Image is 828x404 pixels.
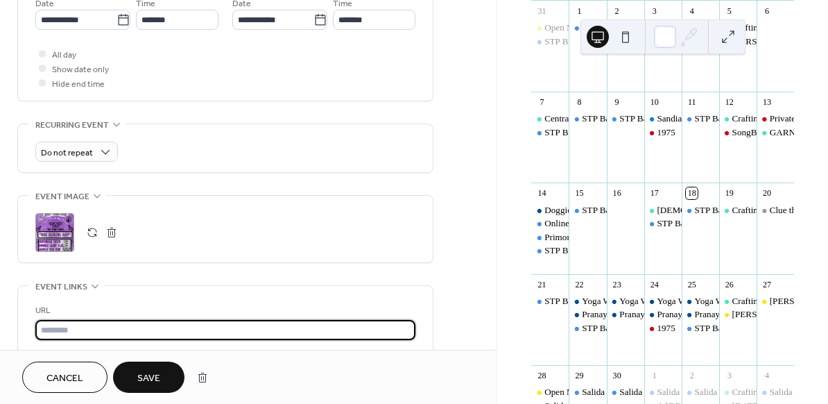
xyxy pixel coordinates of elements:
div: 11 [686,96,698,108]
span: Hide end time [52,77,105,92]
div: Online Silent Auction for Campout for the cause ends [544,217,741,230]
div: Crafting Circle [719,204,757,217]
div: 2 [611,5,623,17]
div: 30 [611,370,623,382]
div: 4 [761,370,773,382]
div: Salida Theatre Project Rehearsal [619,386,739,398]
div: Central Colorado Humanist [531,112,569,125]
div: 17 [648,187,660,199]
div: Crafting Circle [732,295,787,308]
div: Yoga Workshop with [PERSON_NAME] [619,295,771,308]
div: 2 [686,370,698,382]
div: STP Baby with the bath water rehearsals [582,322,730,335]
div: 13 [761,96,773,108]
div: Crafting Circle [719,386,757,398]
span: Recurring event [35,118,109,133]
div: Private rehearsal [757,112,794,125]
div: Salida Theatre Project load in [569,386,606,398]
div: 4 [686,5,698,17]
div: Yoga Workshop with Maria Bacher [644,295,682,308]
div: Clue the Movie [770,204,827,217]
div: STP Baby with the bath water rehearsals [682,322,719,335]
div: 14 [536,187,548,199]
span: Event links [35,280,87,294]
div: 22 [573,278,585,290]
div: 27 [761,278,773,290]
div: Yoga Workshop with Maria Bacher [569,295,606,308]
div: Pranayama Workshop with Maria Bacher [569,308,606,321]
div: Clue the Movie [757,204,794,217]
div: Pranayama Workshop with Maria Bacher [682,308,719,321]
div: 31 [536,5,548,17]
div: Yoga Workshop with Maria Bacher [682,295,719,308]
div: Salida Theatre Project presents "Baby with the bath water" [757,386,794,398]
div: STP Baby with the bath water rehearsals [544,126,693,139]
div: Doggie Market [544,204,600,217]
div: STP Baby with the bath water rehearsals [531,295,569,308]
div: Sandia Hearing Aid Center [657,112,755,125]
div: 1975 [644,126,682,139]
div: SongBird Rehearsal [719,126,757,139]
button: Save [113,362,184,393]
div: Central [US_STATE] Humanist [544,112,660,125]
div: STP Baby with the bath water rehearsals [569,322,606,335]
div: Pranayama Workshop with [PERSON_NAME] [582,308,755,321]
div: Crafting Circle [719,295,757,308]
div: 1975 [644,322,682,335]
div: STP Baby with the bath water rehearsals [582,112,730,125]
div: Doggie Market [531,204,569,217]
div: ; [35,213,74,252]
div: Online Silent Auction for Campout for the cause ends [531,217,569,230]
div: Yoga Workshop with Maria Bacher [607,295,644,308]
div: Salida Theatre Project load in [582,386,691,398]
span: Do not repeat [41,145,93,161]
div: 5 [723,5,735,17]
div: Yoga Workshop with [PERSON_NAME] [582,295,734,308]
div: 3 [648,5,660,17]
div: 28 [536,370,548,382]
div: STP Baby with the bath water rehearsals [682,204,719,217]
div: SongBird Rehearsal [732,126,806,139]
div: 15 [573,187,585,199]
div: 10 [648,96,660,108]
div: 26 [723,278,735,290]
div: Pranayama Workshop with Maria Bacher [607,308,644,321]
div: 19 [723,187,735,199]
div: STP Baby with the bath water rehearsals [531,126,569,139]
div: 21 [536,278,548,290]
button: Cancel [22,362,107,393]
div: Salida Theatre Project Rehearsal [607,386,644,398]
div: Open Mic [544,22,581,34]
div: URL [35,303,413,318]
div: STP Baby with the bath water rehearsals [544,295,693,308]
span: Event image [35,190,89,204]
div: STP Baby with the bath water rehearsals [569,112,606,125]
div: Open Mic [531,22,569,34]
div: Sturtz [719,308,757,321]
div: 24 [648,278,660,290]
div: STP Baby with the bath water rehearsals [657,217,805,230]
div: Crafting Circle [732,386,787,398]
div: Shamanic Healing Circle with Sarah Sol [644,204,682,217]
div: Primordial Sound Meditation with [PERSON_NAME] [544,231,745,244]
div: Crafting Circle [719,112,757,125]
div: 12 [723,96,735,108]
div: 1975 [657,126,675,139]
div: 18 [686,187,698,199]
div: STP Baby with the bath water rehearsals [644,217,682,230]
div: STP Baby with the bath water rehearsals [619,112,768,125]
div: Salomé Songbird [757,295,794,308]
div: 1 [573,5,585,17]
div: 1975 [657,322,675,335]
div: Salida Theatre Project Rehearsal [695,386,814,398]
span: Cancel [46,371,83,386]
div: 23 [611,278,623,290]
div: Pranayama Workshop with Maria Bacher [644,308,682,321]
div: Pranayama Workshop with [PERSON_NAME] [619,308,793,321]
div: 3 [723,370,735,382]
div: STP Baby with the bath water rehearsals [582,204,730,217]
div: STP Baby with the bath water rehearsals [531,35,569,48]
div: Open Mic [531,386,569,398]
div: STP Baby with the bath water rehearsals [607,112,644,125]
div: Crafting Circle [732,112,787,125]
